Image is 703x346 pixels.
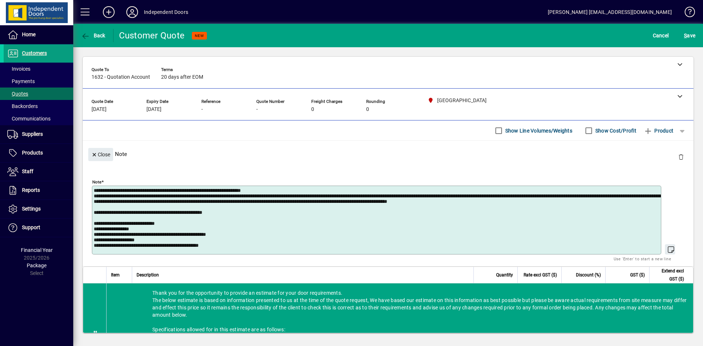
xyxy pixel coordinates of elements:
[86,151,115,157] app-page-header-button: Close
[22,224,40,230] span: Support
[119,30,185,41] div: Customer Quote
[7,78,35,84] span: Payments
[92,74,150,80] span: 1632 - Quotation Account
[7,66,30,72] span: Invoices
[4,125,73,144] a: Suppliers
[146,107,161,112] span: [DATE]
[4,112,73,125] a: Communications
[256,107,258,112] span: -
[4,100,73,112] a: Backorders
[672,148,690,165] button: Delete
[524,271,557,279] span: Rate excl GST ($)
[144,6,188,18] div: Independent Doors
[22,206,41,212] span: Settings
[644,125,673,137] span: Product
[81,33,105,38] span: Back
[92,107,107,112] span: [DATE]
[654,267,684,283] span: Extend excl GST ($)
[684,33,687,38] span: S
[91,149,110,161] span: Close
[4,163,73,181] a: Staff
[684,30,695,41] span: ave
[4,75,73,88] a: Payments
[195,33,204,38] span: NEW
[672,153,690,160] app-page-header-button: Delete
[679,1,694,25] a: Knowledge Base
[4,26,73,44] a: Home
[311,107,314,112] span: 0
[7,91,28,97] span: Quotes
[576,271,601,279] span: Discount (%)
[4,144,73,162] a: Products
[111,271,120,279] span: Item
[92,179,101,185] mat-label: Note
[4,219,73,237] a: Support
[22,131,43,137] span: Suppliers
[7,103,38,109] span: Backorders
[4,200,73,218] a: Settings
[97,5,120,19] button: Add
[682,29,697,42] button: Save
[22,187,40,193] span: Reports
[366,107,369,112] span: 0
[79,29,107,42] button: Back
[4,63,73,75] a: Invoices
[496,271,513,279] span: Quantity
[653,30,669,41] span: Cancel
[4,88,73,100] a: Quotes
[594,127,636,134] label: Show Cost/Profit
[137,271,159,279] span: Description
[22,168,33,174] span: Staff
[7,116,51,122] span: Communications
[614,254,671,263] mat-hint: Use 'Enter' to start a new line
[630,271,645,279] span: GST ($)
[640,124,677,137] button: Product
[161,74,203,80] span: 20 days after EOM
[21,247,53,253] span: Financial Year
[88,148,113,161] button: Close
[201,107,203,112] span: -
[651,29,671,42] button: Cancel
[504,127,572,134] label: Show Line Volumes/Weights
[22,50,47,56] span: Customers
[22,31,36,37] span: Home
[4,181,73,200] a: Reports
[548,6,672,18] div: [PERSON_NAME] [EMAIL_ADDRESS][DOMAIN_NAME]
[83,141,693,167] div: Note
[73,29,114,42] app-page-header-button: Back
[22,150,43,156] span: Products
[120,5,144,19] button: Profile
[27,263,47,268] span: Package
